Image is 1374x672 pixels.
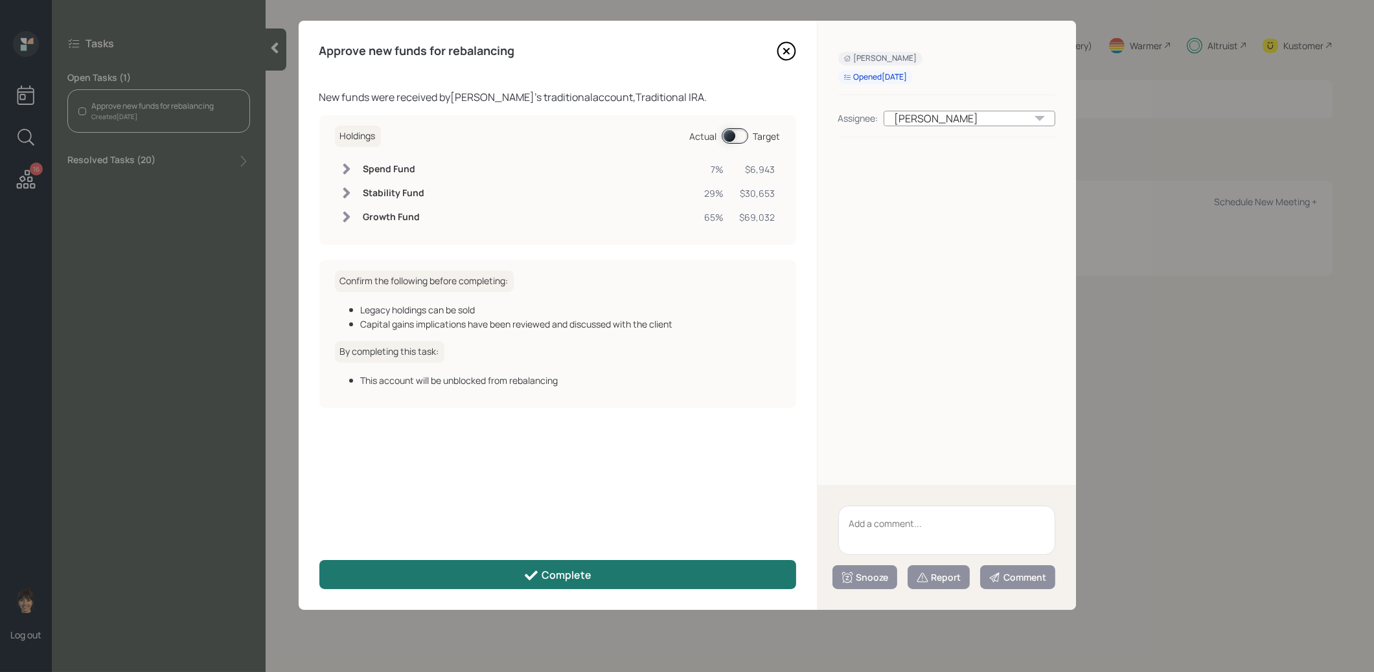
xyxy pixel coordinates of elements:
[980,565,1055,589] button: Comment
[740,210,775,224] div: $69,032
[740,186,775,200] div: $30,653
[841,571,889,584] div: Snooze
[690,129,717,143] div: Actual
[740,162,775,176] div: $6,943
[319,89,796,105] div: New funds were received by [PERSON_NAME] 's traditional account, Traditional IRA .
[361,317,781,331] div: Capital gains implications have been reviewed and discussed with the client
[843,53,917,64] div: [PERSON_NAME]
[916,571,961,584] div: Report
[319,44,515,58] h4: Approve new funds for rebalancing
[989,571,1047,584] div: Comment
[363,212,425,223] h6: Growth Fund
[335,341,444,363] h6: By completing this task:
[705,162,724,176] div: 7%
[753,129,781,143] div: Target
[832,565,897,589] button: Snooze
[361,374,781,387] div: This account will be unblocked from rebalancing
[523,568,591,583] div: Complete
[361,303,781,317] div: Legacy holdings can be sold
[705,186,724,200] div: 29%
[335,126,381,147] h6: Holdings
[838,111,878,125] div: Assignee:
[319,560,796,589] button: Complete
[843,72,908,83] div: Opened [DATE]
[705,210,724,224] div: 65%
[884,111,1055,126] div: [PERSON_NAME]
[908,565,970,589] button: Report
[335,271,514,292] h6: Confirm the following before completing:
[363,164,425,175] h6: Spend Fund
[363,188,425,199] h6: Stability Fund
